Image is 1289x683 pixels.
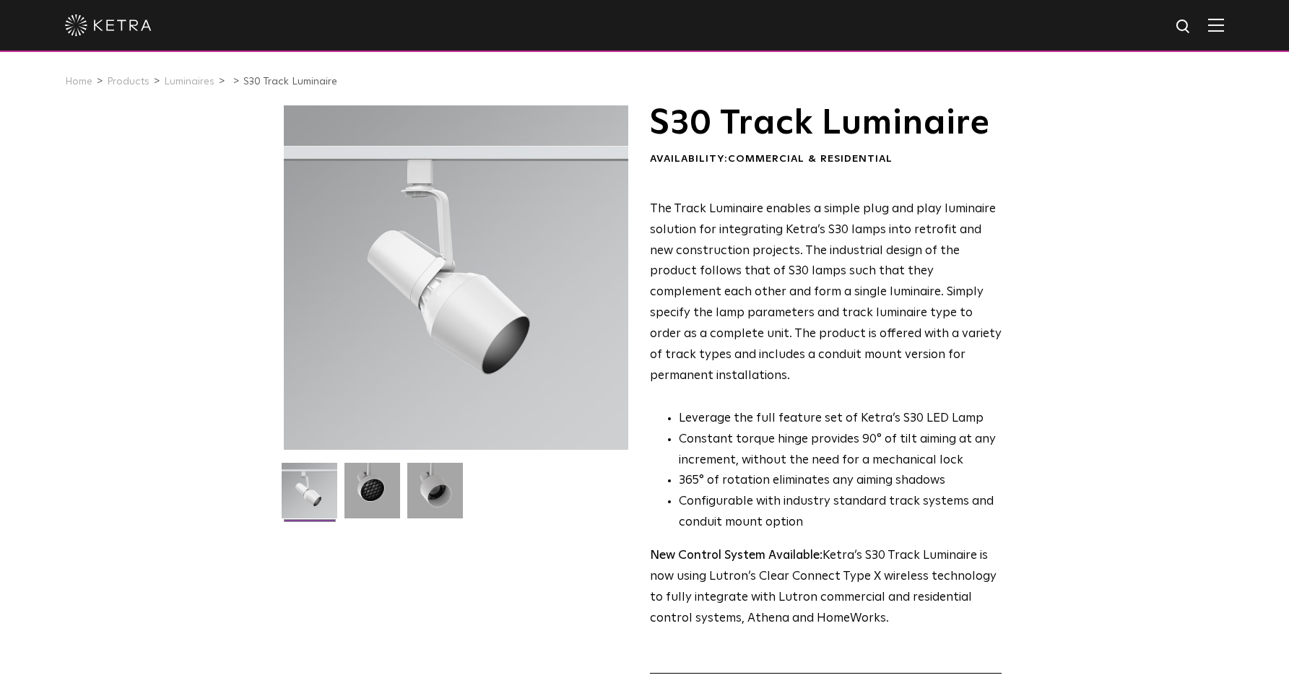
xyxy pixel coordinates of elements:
div: Availability: [650,152,1002,167]
img: S30-Track-Luminaire-2021-Web-Square [282,463,337,529]
img: search icon [1175,18,1193,36]
a: S30 Track Luminaire [243,77,337,87]
a: Luminaires [164,77,214,87]
img: 3b1b0dc7630e9da69e6b [344,463,400,529]
h1: S30 Track Luminaire [650,105,1002,142]
img: Hamburger%20Nav.svg [1208,18,1224,32]
li: Configurable with industry standard track systems and conduit mount option [679,492,1002,534]
img: ketra-logo-2019-white [65,14,152,36]
li: 365° of rotation eliminates any aiming shadows [679,471,1002,492]
li: Constant torque hinge provides 90° of tilt aiming at any increment, without the need for a mechan... [679,430,1002,471]
strong: New Control System Available: [650,549,823,562]
a: Products [107,77,149,87]
img: 9e3d97bd0cf938513d6e [407,463,463,529]
a: Home [65,77,92,87]
p: Ketra’s S30 Track Luminaire is now using Lutron’s Clear Connect Type X wireless technology to ful... [650,546,1002,630]
li: Leverage the full feature set of Ketra’s S30 LED Lamp [679,409,1002,430]
span: Commercial & Residential [728,154,893,164]
span: The Track Luminaire enables a simple plug and play luminaire solution for integrating Ketra’s S30... [650,203,1002,382]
